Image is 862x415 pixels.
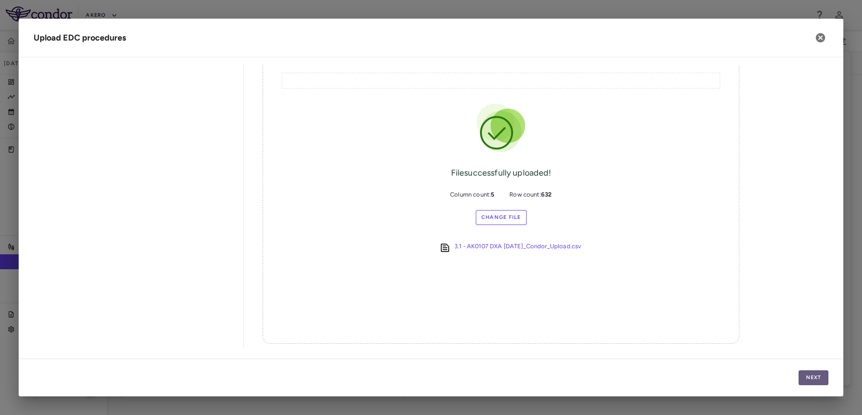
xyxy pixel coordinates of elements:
label: Change File [476,210,527,225]
b: 5 [491,191,494,198]
button: Next [799,370,828,385]
span: Column count: [450,190,494,199]
div: File successfully uploaded! [451,167,551,179]
b: 632 [541,191,552,198]
div: Upload EDC procedures [34,32,126,44]
img: Success [473,100,529,156]
span: Row count: [509,190,552,199]
a: 3.1 - AK0107 DXA [DATE]_Condor_Upload.csv [454,242,581,253]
